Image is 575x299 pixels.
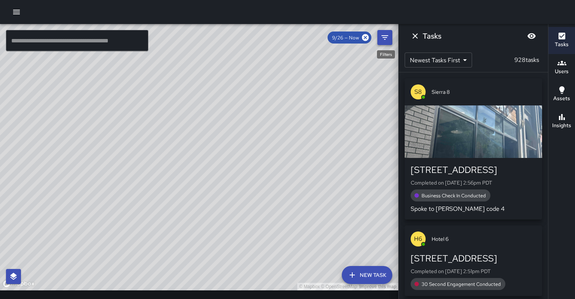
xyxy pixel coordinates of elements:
[377,30,392,45] button: Filters
[423,30,441,42] h6: Tasks
[405,225,542,296] button: H6Hotel 6[STREET_ADDRESS]Completed on [DATE] 2:51pm PDT30 Second Engagement Conducted
[377,50,395,59] div: Filters
[411,267,536,275] p: Completed on [DATE] 2:51pm PDT
[432,235,536,243] span: Hotel 6
[548,108,575,135] button: Insights
[411,179,536,186] p: Completed on [DATE] 2:56pm PDT
[328,32,371,44] div: 9/26 — Now
[417,281,505,287] span: 30 Second Engagement Conducted
[553,95,570,103] h6: Assets
[411,252,536,264] div: [STREET_ADDRESS]
[555,68,569,76] h6: Users
[408,29,423,44] button: Dismiss
[548,81,575,108] button: Assets
[414,234,422,243] p: H6
[328,35,363,41] span: 9/26 — Now
[342,266,392,284] button: New Task
[432,88,536,96] span: Sierra 8
[405,53,472,68] div: Newest Tasks First
[411,204,536,213] p: Spoke to [PERSON_NAME] code 4
[411,164,536,176] div: [STREET_ADDRESS]
[552,122,571,130] h6: Insights
[548,27,575,54] button: Tasks
[511,56,542,65] p: 928 tasks
[524,29,539,44] button: Blur
[414,87,422,96] p: S8
[555,41,569,49] h6: Tasks
[548,54,575,81] button: Users
[405,78,542,219] button: S8Sierra 8[STREET_ADDRESS]Completed on [DATE] 2:56pm PDTBusiness Check In ConductedSpoke to [PERS...
[417,192,490,199] span: Business Check In Conducted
